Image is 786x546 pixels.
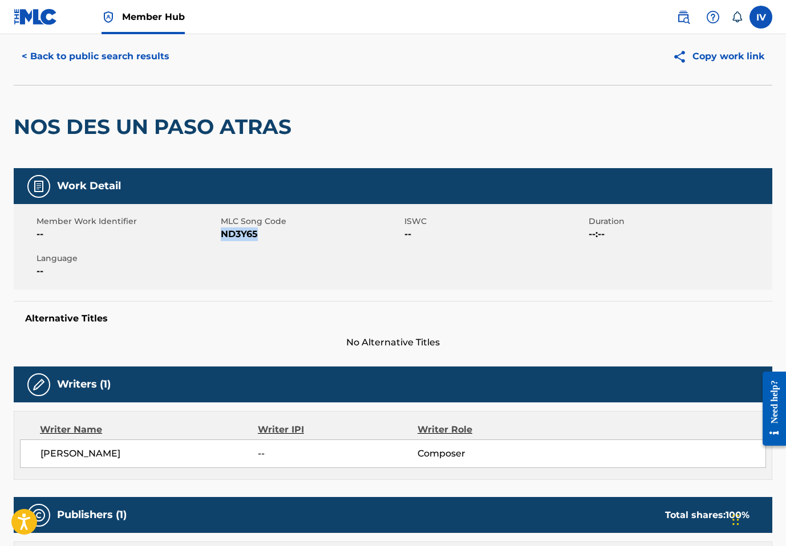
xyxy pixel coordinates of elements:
span: [PERSON_NAME] [40,447,258,461]
div: Total shares: [665,508,749,522]
iframe: Chat Widget [729,491,786,546]
span: -- [37,264,218,278]
h5: Alternative Titles [25,313,761,324]
img: help [706,10,720,24]
span: 100 % [726,510,749,520]
button: < Back to public search results [14,42,177,71]
span: Language [37,252,218,264]
span: Composer [418,447,562,461]
span: ISWC [404,215,586,227]
span: Duration [589,215,770,227]
div: Writer IPI [258,423,418,437]
span: Member Hub [122,10,185,23]
img: Publishers [32,508,46,522]
span: Member Work Identifier [37,215,218,227]
div: Notifications [731,11,743,23]
div: Writer Role [418,423,563,437]
span: --:-- [589,227,770,241]
h5: Writers (1) [57,378,111,391]
button: Copy work link [665,42,772,71]
span: -- [404,227,586,241]
img: Writers [32,378,46,392]
div: Widget de chat [729,491,786,546]
a: Public Search [672,6,695,28]
iframe: Resource Center [754,363,786,455]
div: Help [702,6,724,28]
span: -- [258,447,418,461]
span: MLC Song Code [221,215,402,227]
h2: NOS DES UN PASO ATRAS [14,114,297,140]
h5: Publishers (1) [57,508,127,521]
h5: Work Detail [57,180,121,193]
div: Writer Name [40,423,258,437]
span: -- [37,227,218,241]
div: User Menu [749,6,772,28]
img: search [676,10,690,24]
img: MLC Logo [14,9,58,25]
img: Work Detail [32,180,46,193]
img: Top Rightsholder [102,10,115,24]
span: ND3Y65 [221,227,402,241]
div: Arrastrar [732,503,739,537]
img: Copy work link [672,50,692,64]
span: No Alternative Titles [14,336,772,349]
